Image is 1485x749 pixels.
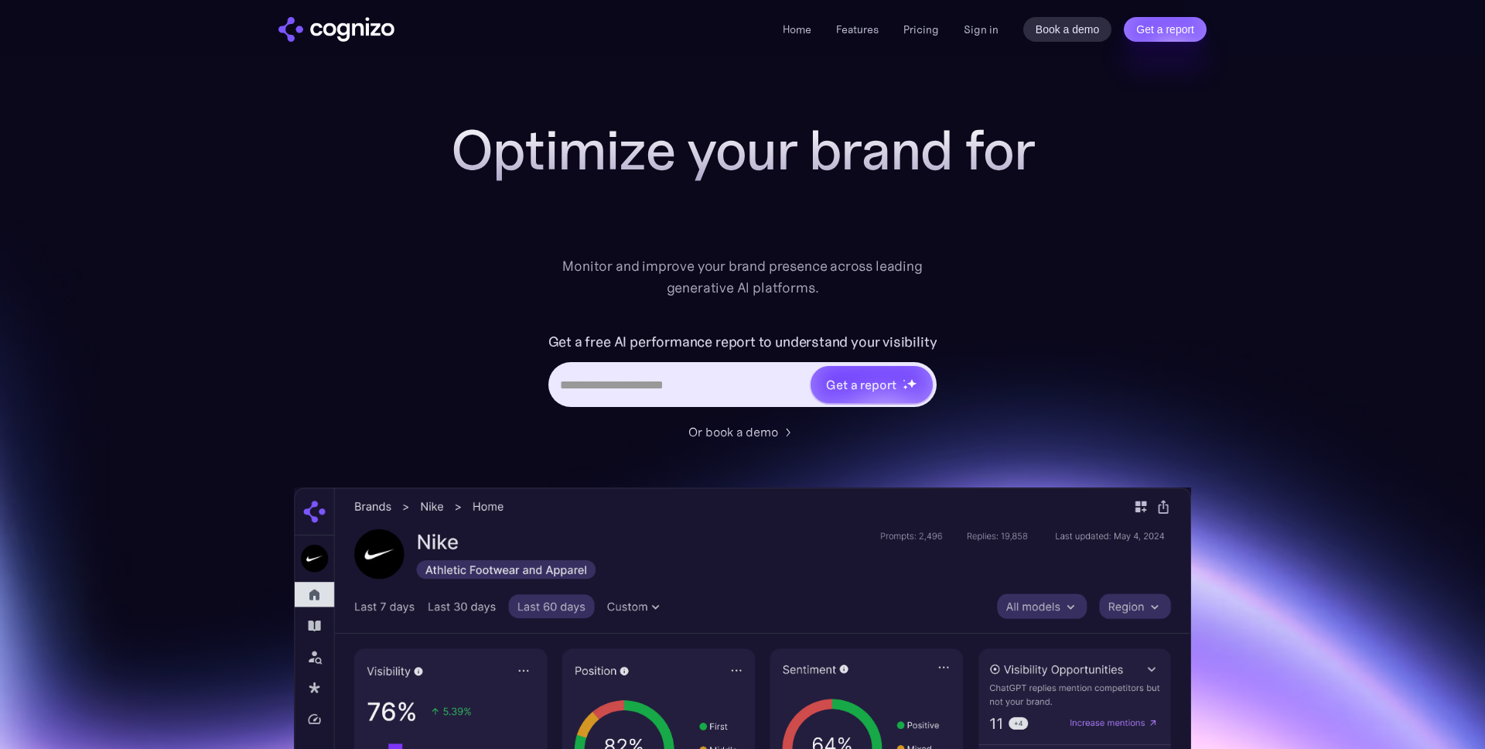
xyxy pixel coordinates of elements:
a: Or book a demo [688,422,797,441]
a: Home [783,22,811,36]
img: star [903,379,905,381]
a: Get a report [1124,17,1207,42]
div: Get a report [826,375,896,394]
a: Book a demo [1023,17,1112,42]
div: Monitor and improve your brand presence across leading generative AI platforms. [552,255,933,299]
div: Or book a demo [688,422,778,441]
form: Hero URL Input Form [548,330,937,415]
a: Pricing [903,22,939,36]
img: star [903,385,908,390]
a: home [278,17,394,42]
a: Get a reportstarstarstar [809,364,934,405]
h1: Optimize your brand for [433,119,1052,181]
a: Features [836,22,879,36]
label: Get a free AI performance report to understand your visibility [548,330,937,354]
img: star [906,378,917,388]
img: cognizo logo [278,17,394,42]
a: Sign in [964,20,999,39]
